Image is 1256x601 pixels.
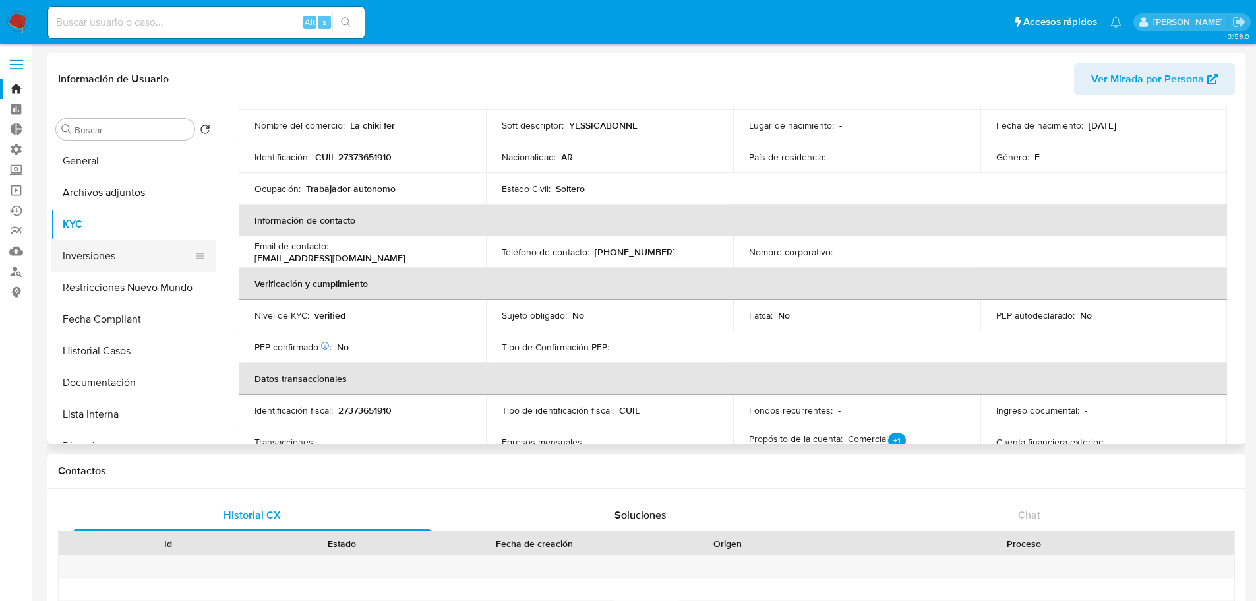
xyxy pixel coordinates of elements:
p: - [614,341,617,353]
p: Soltero [556,183,585,195]
a: Notificaciones [1110,16,1121,28]
p: No [1080,309,1092,321]
button: Documentación [51,367,216,398]
p: +1 [888,433,906,449]
p: andres.vilosio@mercadolibre.com [1153,16,1228,28]
p: No [337,341,349,353]
p: PEP confirmado : [254,341,332,353]
p: Género : [996,151,1029,163]
p: Sujeto obligado : [502,309,567,321]
button: Buscar [61,124,72,135]
button: Direcciones [51,430,216,462]
p: Identificación fiscal : [254,404,333,416]
button: Restricciones Nuevo Mundo [51,272,216,303]
p: PEP autodeclarado : [996,309,1075,321]
p: Nombre del comercio : [254,119,345,131]
span: Ver Mirada por Persona [1091,63,1204,95]
p: - [320,436,323,448]
span: Soluciones [614,507,667,522]
p: Estado Civil : [502,183,551,195]
p: CUIL 27373651910 [315,151,392,163]
p: - [589,436,592,448]
h1: Información de Usuario [58,73,169,86]
button: Archivos adjuntos [51,177,216,208]
p: [DATE] [1089,119,1116,131]
span: s [322,16,326,28]
p: YESSICABONNE [569,119,638,131]
p: - [1085,404,1087,416]
p: Propósito de la cuenta : [749,433,843,445]
p: Comercial [848,433,906,451]
p: Teléfono de contacto : [502,246,589,258]
input: Buscar usuario o caso... [48,14,365,31]
button: General [51,145,216,177]
p: Transacciones : [254,436,315,448]
p: Ocupación : [254,183,301,195]
p: País de residencia : [749,151,825,163]
p: - [838,404,841,416]
p: Nivel de KYC : [254,309,309,321]
p: Email de contacto : [254,240,328,252]
p: Nacionalidad : [502,151,556,163]
p: Fecha de nacimiento : [996,119,1083,131]
button: Volver al orden por defecto [200,124,210,139]
p: Soft descriptor : [502,119,564,131]
p: verified [314,309,345,321]
th: Información de contacto [239,205,1227,236]
span: Accesos rápidos [1023,15,1097,29]
button: Ver Mirada por Persona [1074,63,1235,95]
p: Egresos mensuales : [502,436,584,448]
a: Salir [1232,15,1246,29]
th: Verificación y cumplimiento [239,268,1227,300]
p: AR [561,151,573,163]
div: Fecha de creación [438,537,632,550]
p: CUIL [619,404,640,416]
p: F [1034,151,1040,163]
p: Lugar de nacimiento : [749,119,834,131]
p: - [839,119,842,131]
p: [EMAIL_ADDRESS][DOMAIN_NAME] [254,252,405,264]
div: Estado [264,537,419,550]
p: La chiki fer [350,119,395,131]
button: search-icon [332,13,359,32]
input: Buscar [75,124,189,136]
p: Fondos recurrentes : [749,404,833,416]
p: [PHONE_NUMBER] [595,246,675,258]
div: Proceso [823,537,1225,550]
p: Trabajador autonomo [306,183,396,195]
div: Origen [650,537,805,550]
p: No [572,309,584,321]
button: Lista Interna [51,398,216,430]
p: - [1109,436,1112,448]
p: Identificación : [254,151,310,163]
p: - [838,246,841,258]
p: Tipo de identificación fiscal : [502,404,614,416]
p: - [831,151,833,163]
button: Fecha Compliant [51,303,216,335]
span: Chat [1018,507,1040,522]
button: KYC [51,208,216,240]
span: Alt [305,16,315,28]
p: 27373651910 [338,404,392,416]
p: No [778,309,790,321]
div: Id [91,537,246,550]
p: Ingreso documental : [996,404,1079,416]
button: Inversiones [51,240,205,272]
p: Cuenta financiera exterior : [996,436,1104,448]
h1: Contactos [58,464,1235,478]
p: Tipo de Confirmación PEP : [502,341,609,353]
th: Datos transaccionales [239,363,1227,395]
button: Historial Casos [51,335,216,367]
span: Historial CX [224,507,281,522]
p: Nombre corporativo : [749,246,833,258]
p: Fatca : [749,309,773,321]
